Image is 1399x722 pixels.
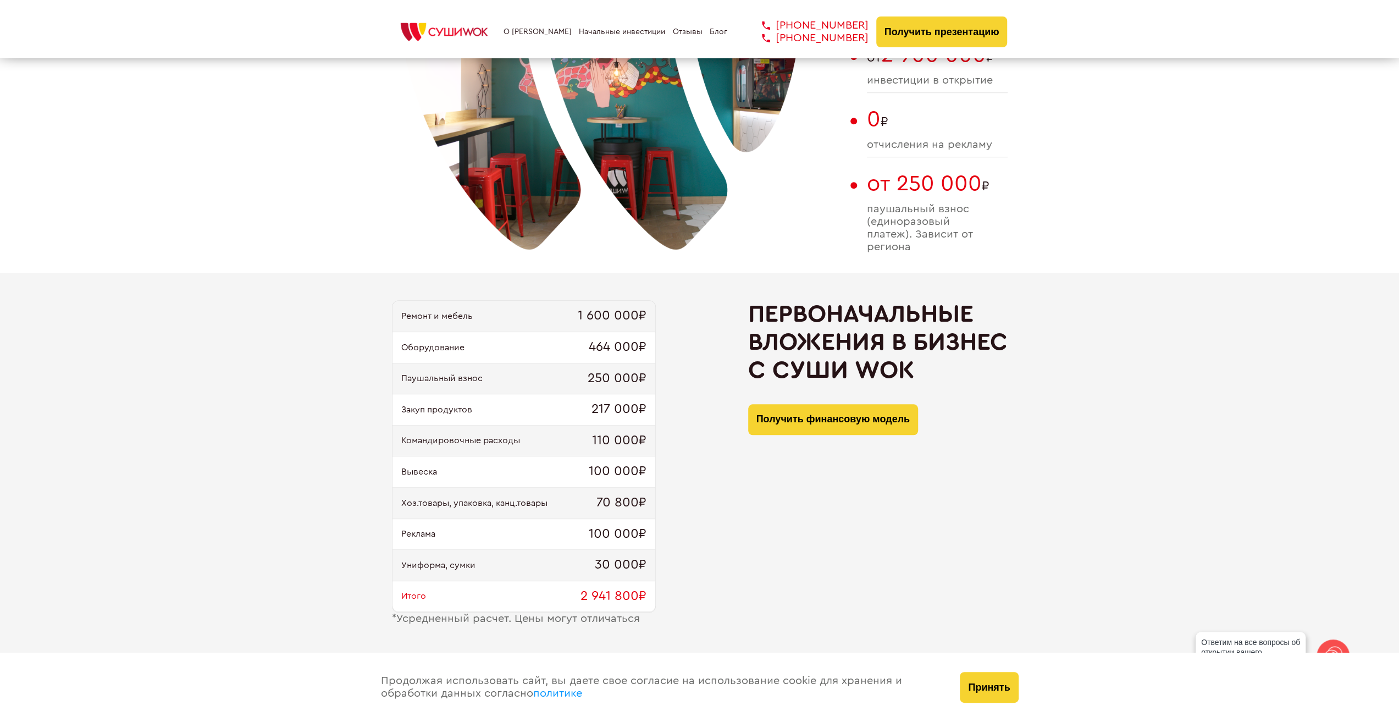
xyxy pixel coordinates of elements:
[867,173,982,195] span: от 250 000
[401,498,548,508] span: Хоз.товары, упаковка, канц.товары
[401,436,520,445] span: Командировочные расходы
[370,653,949,722] div: Продолжая использовать сайт, вы даете свое согласие на использование cookie для хранения и обрабо...
[867,108,881,130] span: 0
[745,32,869,45] a: [PHONE_NUMBER]
[580,589,646,604] span: 2 941 800₽
[867,171,1008,196] span: ₽
[504,27,572,36] a: О [PERSON_NAME]
[867,203,1008,253] span: паушальный взнос (единоразовый платеж). Зависит от региона
[401,591,426,601] span: Итого
[533,688,582,699] a: политике
[401,311,473,321] span: Ремонт и мебель
[401,529,435,539] span: Реклама
[579,27,665,36] a: Начальные инвестиции
[595,558,646,573] span: 30 000₽
[589,340,646,355] span: 464 000₽
[401,343,465,352] span: Оборудование
[401,373,483,383] span: Паушальный взнос
[745,19,869,32] a: [PHONE_NUMBER]
[589,527,646,542] span: 100 000₽
[401,405,472,415] span: Закуп продуктов
[960,672,1018,703] button: Принять
[392,20,496,44] img: СУШИWOK
[401,467,437,477] span: Вывеска
[867,74,1008,87] span: инвестиции в открытие
[710,27,727,36] a: Блог
[867,139,1008,151] span: отчисления на рекламу
[876,16,1008,47] button: Получить презентацию
[596,495,646,511] span: 70 800₽
[748,300,1008,384] h2: Первоначальные вложения в бизнес с Суши Wok
[673,27,703,36] a: Отзывы
[401,560,475,570] span: Униформа, сумки
[591,402,646,417] span: 217 000₽
[867,107,1008,132] span: ₽
[592,433,646,449] span: 110 000₽
[1196,632,1306,673] div: Ответим на все вопросы об открытии вашего [PERSON_NAME]!
[748,404,918,435] button: Получить финансовую модель
[589,464,646,480] span: 100 000₽
[392,613,656,625] div: Усредненный расчет. Цены могут отличаться
[578,308,646,324] span: 1 600 000₽
[588,371,646,387] span: 250 000₽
